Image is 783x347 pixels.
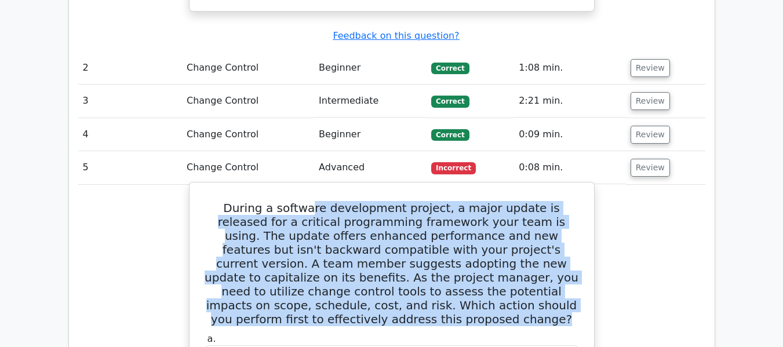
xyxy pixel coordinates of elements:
[182,151,314,184] td: Change Control
[514,151,626,184] td: 0:08 min.
[78,151,182,184] td: 5
[514,118,626,151] td: 0:09 min.
[631,92,670,110] button: Review
[182,118,314,151] td: Change Control
[631,159,670,177] button: Review
[631,59,670,77] button: Review
[631,126,670,144] button: Review
[314,118,427,151] td: Beginner
[514,85,626,118] td: 2:21 min.
[207,333,216,344] span: a.
[514,52,626,85] td: 1:08 min.
[431,96,469,107] span: Correct
[431,63,469,74] span: Correct
[314,85,427,118] td: Intermediate
[78,52,182,85] td: 2
[182,52,314,85] td: Change Control
[314,52,427,85] td: Beginner
[431,162,476,174] span: Incorrect
[78,85,182,118] td: 3
[333,30,459,41] a: Feedback on this question?
[431,129,469,141] span: Correct
[182,85,314,118] td: Change Control
[78,118,182,151] td: 4
[314,151,427,184] td: Advanced
[203,201,580,326] h5: During a software development project, a major update is released for a critical programming fram...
